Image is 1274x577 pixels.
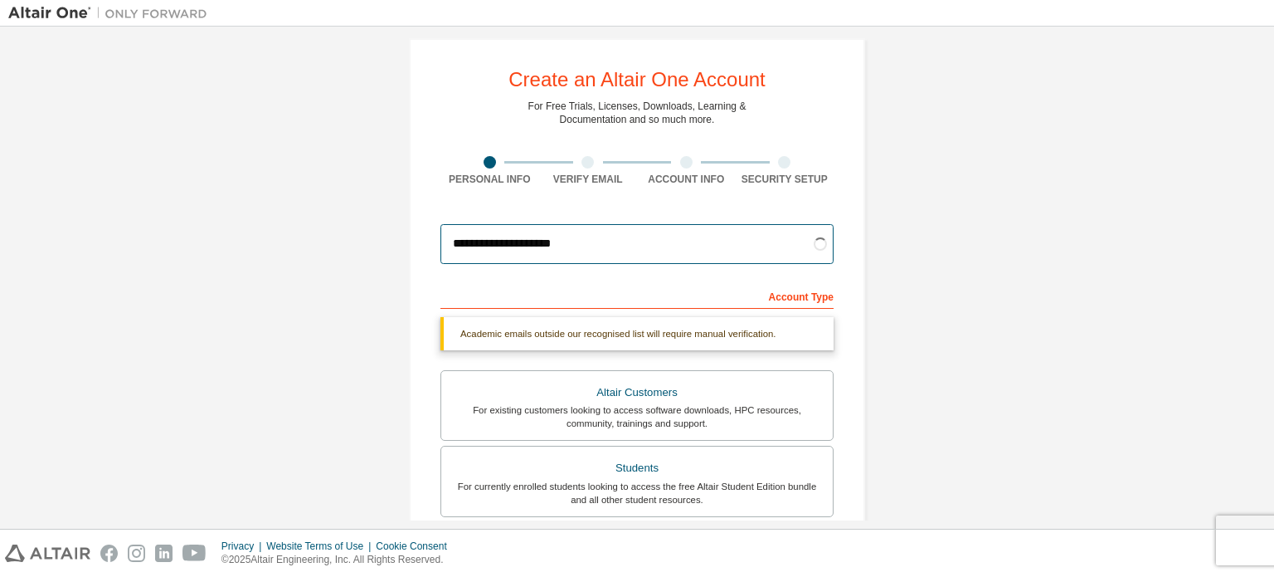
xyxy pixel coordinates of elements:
p: © 2025 Altair Engineering, Inc. All Rights Reserved. [221,553,457,567]
img: youtube.svg [182,545,207,562]
div: Altair Customers [451,381,823,404]
div: Website Terms of Use [266,540,376,553]
div: Students [451,457,823,480]
img: facebook.svg [100,545,118,562]
div: For existing customers looking to access software downloads, HPC resources, community, trainings ... [451,403,823,430]
div: Personal Info [440,173,539,186]
div: Account Type [440,282,834,309]
img: Altair One [8,5,216,22]
div: Privacy [221,540,266,553]
img: altair_logo.svg [5,545,90,562]
div: Cookie Consent [376,540,456,553]
div: Account Info [637,173,736,186]
img: linkedin.svg [155,545,173,562]
div: Create an Altair One Account [508,70,766,90]
img: instagram.svg [128,545,145,562]
div: Academic emails outside our recognised list will require manual verification. [440,317,834,350]
div: For currently enrolled students looking to access the free Altair Student Edition bundle and all ... [451,480,823,506]
div: For Free Trials, Licenses, Downloads, Learning & Documentation and so much more. [528,100,746,126]
div: Verify Email [539,173,638,186]
div: Security Setup [736,173,834,186]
